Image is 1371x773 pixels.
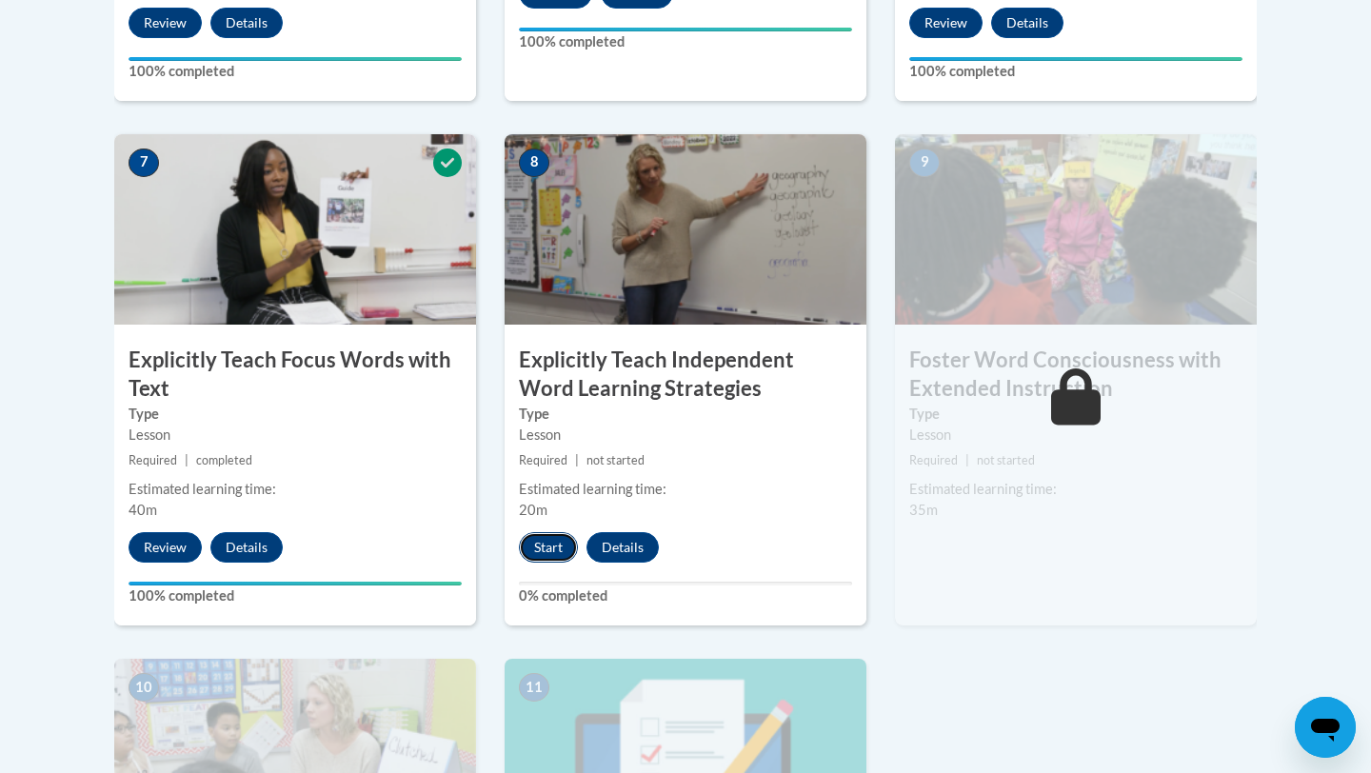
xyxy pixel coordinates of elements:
[519,479,852,500] div: Estimated learning time:
[909,425,1242,446] div: Lesson
[505,134,866,325] img: Course Image
[519,502,547,518] span: 20m
[519,425,852,446] div: Lesson
[519,149,549,177] span: 8
[965,453,969,467] span: |
[519,31,852,52] label: 100% completed
[519,532,578,563] button: Start
[519,585,852,606] label: 0% completed
[909,61,1242,82] label: 100% completed
[519,673,549,702] span: 11
[895,134,1257,325] img: Course Image
[909,502,938,518] span: 35m
[129,149,159,177] span: 7
[129,532,202,563] button: Review
[210,532,283,563] button: Details
[909,149,940,177] span: 9
[129,404,462,425] label: Type
[129,8,202,38] button: Review
[196,453,252,467] span: completed
[895,346,1257,405] h3: Foster Word Consciousness with Extended Instruction
[519,404,852,425] label: Type
[909,404,1242,425] label: Type
[129,502,157,518] span: 40m
[586,453,645,467] span: not started
[114,346,476,405] h3: Explicitly Teach Focus Words with Text
[114,134,476,325] img: Course Image
[129,425,462,446] div: Lesson
[129,582,462,585] div: Your progress
[129,61,462,82] label: 100% completed
[129,585,462,606] label: 100% completed
[129,57,462,61] div: Your progress
[129,479,462,500] div: Estimated learning time:
[519,453,567,467] span: Required
[129,453,177,467] span: Required
[129,673,159,702] span: 10
[210,8,283,38] button: Details
[1295,697,1356,758] iframe: Button to launch messaging window
[909,57,1242,61] div: Your progress
[977,453,1035,467] span: not started
[909,8,983,38] button: Review
[909,453,958,467] span: Required
[991,8,1063,38] button: Details
[505,346,866,405] h3: Explicitly Teach Independent Word Learning Strategies
[586,532,659,563] button: Details
[909,479,1242,500] div: Estimated learning time:
[575,453,579,467] span: |
[185,453,189,467] span: |
[519,28,852,31] div: Your progress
